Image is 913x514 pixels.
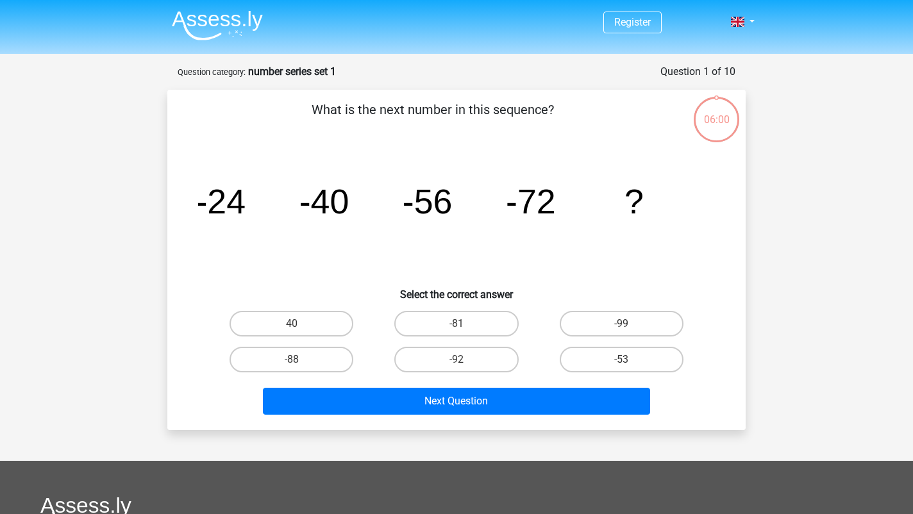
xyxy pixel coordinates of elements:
[178,67,246,77] small: Question category:
[560,347,683,372] label: -53
[692,95,741,128] div: 06:00
[188,100,677,138] p: What is the next number in this sequence?
[172,10,263,40] img: Assessly
[263,388,651,415] button: Next Question
[560,311,683,336] label: -99
[394,311,518,336] label: -81
[248,65,336,78] strong: number series set 1
[614,16,651,28] a: Register
[230,347,353,372] label: -88
[506,182,556,220] tspan: -72
[624,182,644,220] tspan: ?
[299,182,349,220] tspan: -40
[196,182,246,220] tspan: -24
[660,64,735,79] div: Question 1 of 10
[403,182,453,220] tspan: -56
[394,347,518,372] label: -92
[230,311,353,336] label: 40
[188,278,725,301] h6: Select the correct answer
